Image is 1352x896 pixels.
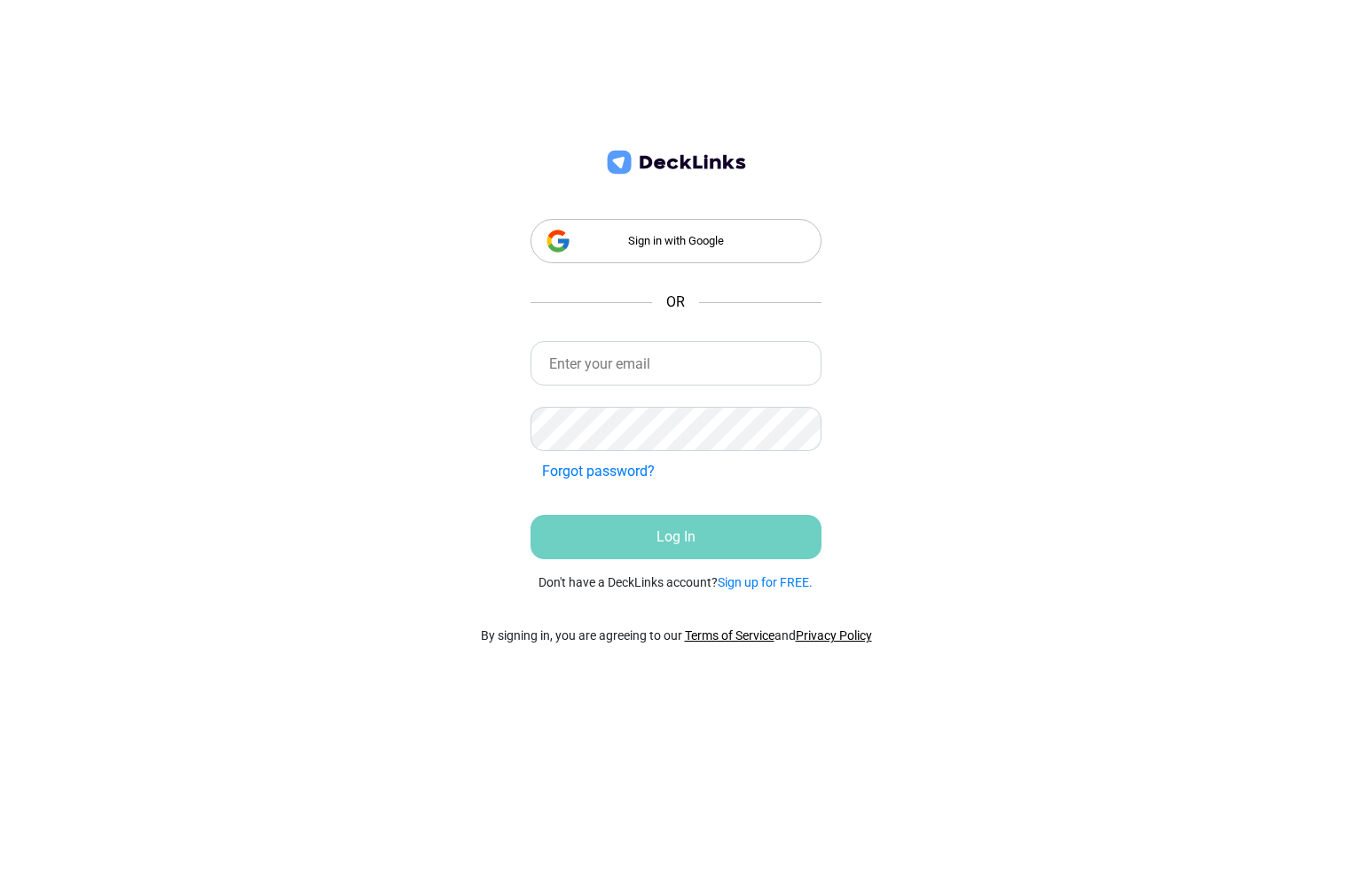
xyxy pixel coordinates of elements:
[531,455,666,488] button: Forgot password?
[538,573,813,592] small: Don't have a DeckLinks account?
[666,292,685,313] span: OR
[481,627,872,645] p: By signing in, you are agreeing to our and
[603,148,749,177] img: deck-links-logo.c572c7424dfa0d40c150da8c35de9cd0.svg
[531,341,822,386] input: Enter your email
[531,219,822,263] div: Sign in with Google
[718,575,813,589] a: Sign up for FREE.
[796,628,872,643] a: Privacy Policy
[531,515,822,559] button: Log In
[685,628,774,643] a: Terms of Service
